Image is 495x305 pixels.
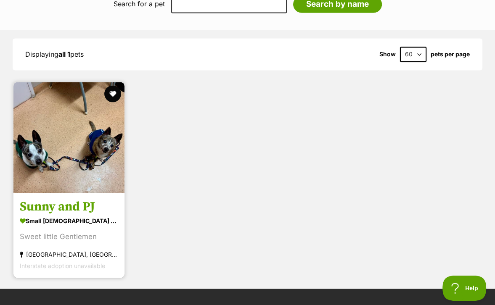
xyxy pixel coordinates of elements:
[442,276,487,301] iframe: Help Scout Beacon - Open
[25,50,84,58] span: Displaying pets
[20,199,118,215] h3: Sunny and PJ
[58,50,70,58] strong: all 1
[20,249,118,260] div: [GEOGRAPHIC_DATA], [GEOGRAPHIC_DATA]
[104,85,121,102] button: favourite
[431,51,470,58] label: pets per page
[13,82,124,193] img: Sunny and PJ
[20,262,105,269] span: Interstate adoption unavailable
[13,192,124,278] a: Sunny and PJ small [DEMOGRAPHIC_DATA] Dog Sweet little Gentlemen [GEOGRAPHIC_DATA], [GEOGRAPHIC_D...
[20,231,118,242] div: Sweet little Gentlemen
[379,51,396,58] span: Show
[20,215,118,227] div: small [DEMOGRAPHIC_DATA] Dog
